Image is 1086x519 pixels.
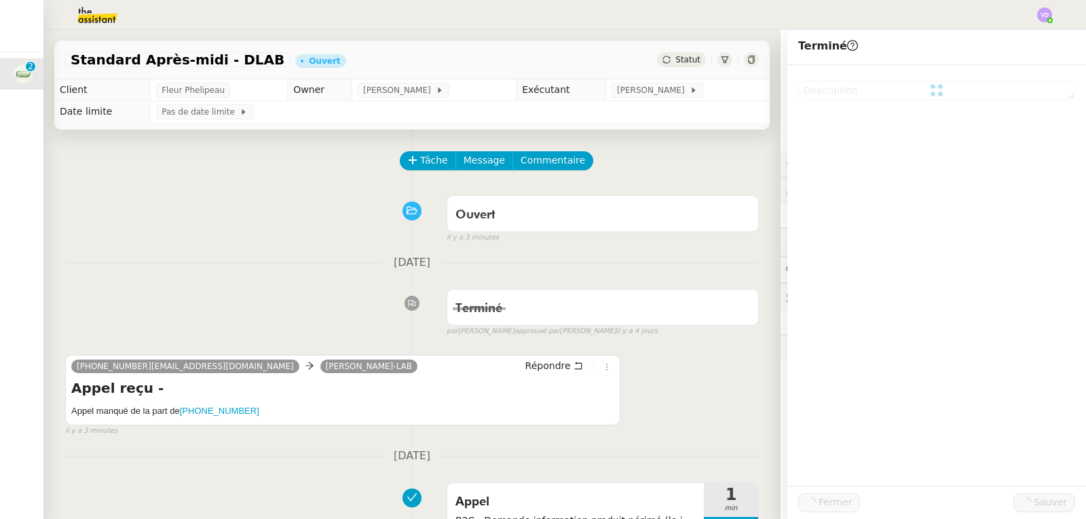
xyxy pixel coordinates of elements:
[781,335,1086,362] div: 🧴Autres
[514,326,560,337] span: approuvé par
[517,79,606,101] td: Exécutant
[704,486,758,503] span: 1
[781,229,1086,255] div: ⏲️Tâches 237:30
[786,291,956,302] span: 🕵️
[786,183,874,199] span: 🔐
[65,425,117,437] span: il y a 3 minutes
[447,189,469,200] span: false
[521,358,588,373] button: Répondre
[77,362,294,371] span: [PHONE_NUMBER][EMAIL_ADDRESS][DOMAIN_NAME]
[447,283,469,294] span: false
[617,83,690,97] span: [PERSON_NAME]
[320,360,417,372] a: [PERSON_NAME]-LAB
[512,151,593,170] button: Commentaire
[781,150,1086,176] div: ⚙️Procédures
[363,83,436,97] span: [PERSON_NAME]
[455,209,495,221] span: Ouvert
[704,503,758,514] span: min
[54,101,151,123] td: Date limite
[180,406,259,416] a: [PHONE_NUMBER]
[786,264,873,275] span: 💬
[447,476,469,487] span: false
[798,39,858,52] span: Terminé
[420,153,448,168] span: Tâche
[616,326,658,337] span: il y a 4 jours
[288,79,352,101] td: Owner
[786,155,857,171] span: ⚙️
[447,326,658,337] small: [PERSON_NAME] [PERSON_NAME]
[71,379,614,398] h4: Appel reçu -
[781,178,1086,204] div: 🔐Données client
[447,232,499,244] span: il y a 3 minutes
[65,349,88,360] span: false
[71,53,284,66] span: Standard Après-midi - DLAB
[464,153,505,168] span: Message
[400,151,456,170] button: Tâche
[162,83,225,97] span: Fleur Phelipeau
[71,404,614,418] h5: Appel manqué de la part de
[26,62,35,71] nz-badge-sup: 2
[525,359,571,372] span: Répondre
[447,326,458,337] span: par
[383,254,441,272] span: [DATE]
[54,79,151,101] td: Client
[1037,7,1052,22] img: svg
[1013,493,1075,512] button: Sauver
[521,153,585,168] span: Commentaire
[383,447,441,465] span: [DATE]
[309,57,340,65] div: Ouvert
[162,105,240,119] span: Pas de date limite
[781,284,1086,310] div: 🕵️Autres demandes en cours 2
[455,151,513,170] button: Message
[28,62,33,74] p: 2
[455,492,696,512] span: Appel
[675,55,700,64] span: Statut
[786,236,890,247] span: ⏲️
[455,303,502,315] span: Terminé
[781,256,1086,283] div: 💬Commentaires
[798,493,860,512] button: Fermer
[786,343,828,353] span: 🧴
[14,64,33,83] img: 7f9b6497-4ade-4d5b-ae17-2cbe23708554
